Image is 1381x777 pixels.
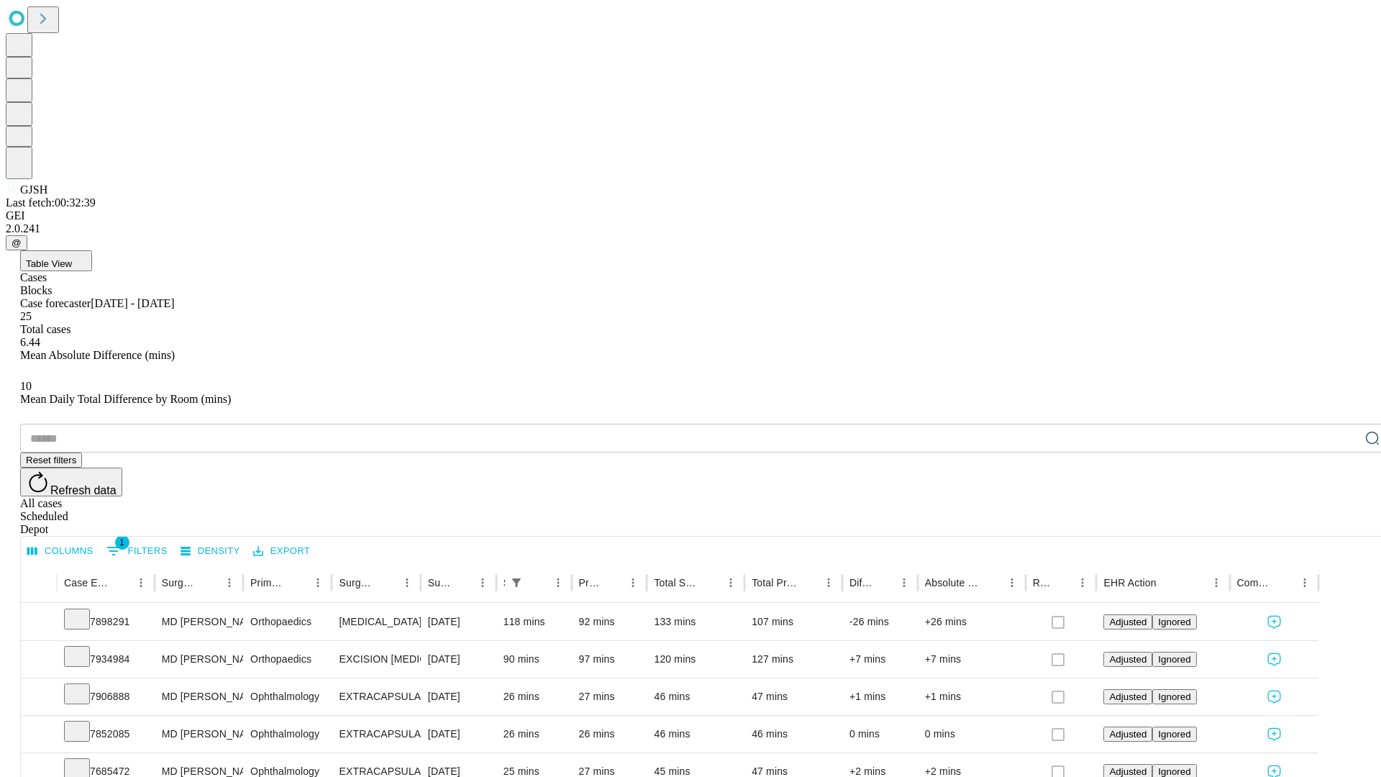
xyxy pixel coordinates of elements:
[1052,573,1072,593] button: Sort
[115,535,129,550] span: 1
[131,573,151,593] button: Menu
[579,604,640,640] div: 92 mins
[20,336,40,348] span: 6.44
[503,604,565,640] div: 118 mins
[503,577,505,589] div: Scheduled In Room Duration
[654,678,737,715] div: 46 mins
[250,678,324,715] div: Ophthalmology
[64,716,147,753] div: 7852085
[654,641,737,678] div: 120 mins
[219,573,240,593] button: Menu
[849,641,911,678] div: +7 mins
[1033,577,1052,589] div: Resolved in EHR
[250,716,324,753] div: Ophthalmology
[506,573,527,593] button: Show filters
[250,540,314,563] button: Export
[64,577,109,589] div: Case Epic Id
[20,310,32,322] span: 25
[819,573,839,593] button: Menu
[503,716,565,753] div: 26 mins
[849,678,911,715] div: +1 mins
[1158,573,1178,593] button: Sort
[503,678,565,715] div: 26 mins
[473,573,493,593] button: Menu
[24,540,97,563] button: Select columns
[1072,573,1093,593] button: Menu
[20,468,122,496] button: Refresh data
[28,610,50,635] button: Expand
[339,577,375,589] div: Surgery Name
[654,716,737,753] div: 46 mins
[849,577,872,589] div: Difference
[623,573,643,593] button: Menu
[288,573,308,593] button: Sort
[111,573,131,593] button: Sort
[162,577,198,589] div: Surgeon Name
[548,573,568,593] button: Menu
[91,297,174,309] span: [DATE] - [DATE]
[1206,573,1226,593] button: Menu
[26,258,72,269] span: Table View
[1158,654,1190,665] span: Ignored
[1103,614,1152,630] button: Adjusted
[1152,727,1196,742] button: Ignored
[20,393,231,405] span: Mean Daily Total Difference by Room (mins)
[603,573,623,593] button: Sort
[28,722,50,748] button: Expand
[1295,573,1315,593] button: Menu
[752,604,835,640] div: 107 mins
[1109,729,1147,740] span: Adjusted
[162,678,236,715] div: MD [PERSON_NAME]
[721,573,741,593] button: Menu
[1109,766,1147,777] span: Adjusted
[579,716,640,753] div: 26 mins
[925,577,980,589] div: Absolute Difference
[28,685,50,710] button: Expand
[925,604,1018,640] div: +26 mins
[428,641,489,678] div: [DATE]
[752,678,835,715] div: 47 mins
[177,540,244,563] button: Density
[26,455,76,465] span: Reset filters
[377,573,397,593] button: Sort
[339,641,413,678] div: EXCISION [MEDICAL_DATA] WRIST
[6,196,96,209] span: Last fetch: 00:32:39
[20,183,47,196] span: GJSH
[1109,617,1147,627] span: Adjusted
[20,297,91,309] span: Case forecaster
[339,678,413,715] div: EXTRACAPSULAR CATARACT REMOVAL WITH [MEDICAL_DATA]
[874,573,894,593] button: Sort
[1158,617,1190,627] span: Ignored
[849,604,911,640] div: -26 mins
[1152,652,1196,667] button: Ignored
[752,716,835,753] div: 46 mins
[428,678,489,715] div: [DATE]
[397,573,417,593] button: Menu
[199,573,219,593] button: Sort
[982,573,1002,593] button: Sort
[1109,654,1147,665] span: Adjusted
[798,573,819,593] button: Sort
[1152,614,1196,630] button: Ignored
[1103,689,1152,704] button: Adjusted
[428,604,489,640] div: [DATE]
[925,641,1018,678] div: +7 mins
[701,573,721,593] button: Sort
[849,716,911,753] div: 0 mins
[20,380,32,392] span: 10
[250,641,324,678] div: Orthopaedics
[162,604,236,640] div: MD [PERSON_NAME] [PERSON_NAME]
[528,573,548,593] button: Sort
[1152,689,1196,704] button: Ignored
[162,716,236,753] div: MD [PERSON_NAME]
[20,349,175,361] span: Mean Absolute Difference (mins)
[1002,573,1022,593] button: Menu
[339,716,413,753] div: EXTRACAPSULAR CATARACT REMOVAL WITH [MEDICAL_DATA]
[20,323,70,335] span: Total cases
[752,577,797,589] div: Total Predicted Duration
[64,604,147,640] div: 7898291
[579,678,640,715] div: 27 mins
[162,641,236,678] div: MD [PERSON_NAME] [PERSON_NAME]
[1158,766,1190,777] span: Ignored
[20,453,82,468] button: Reset filters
